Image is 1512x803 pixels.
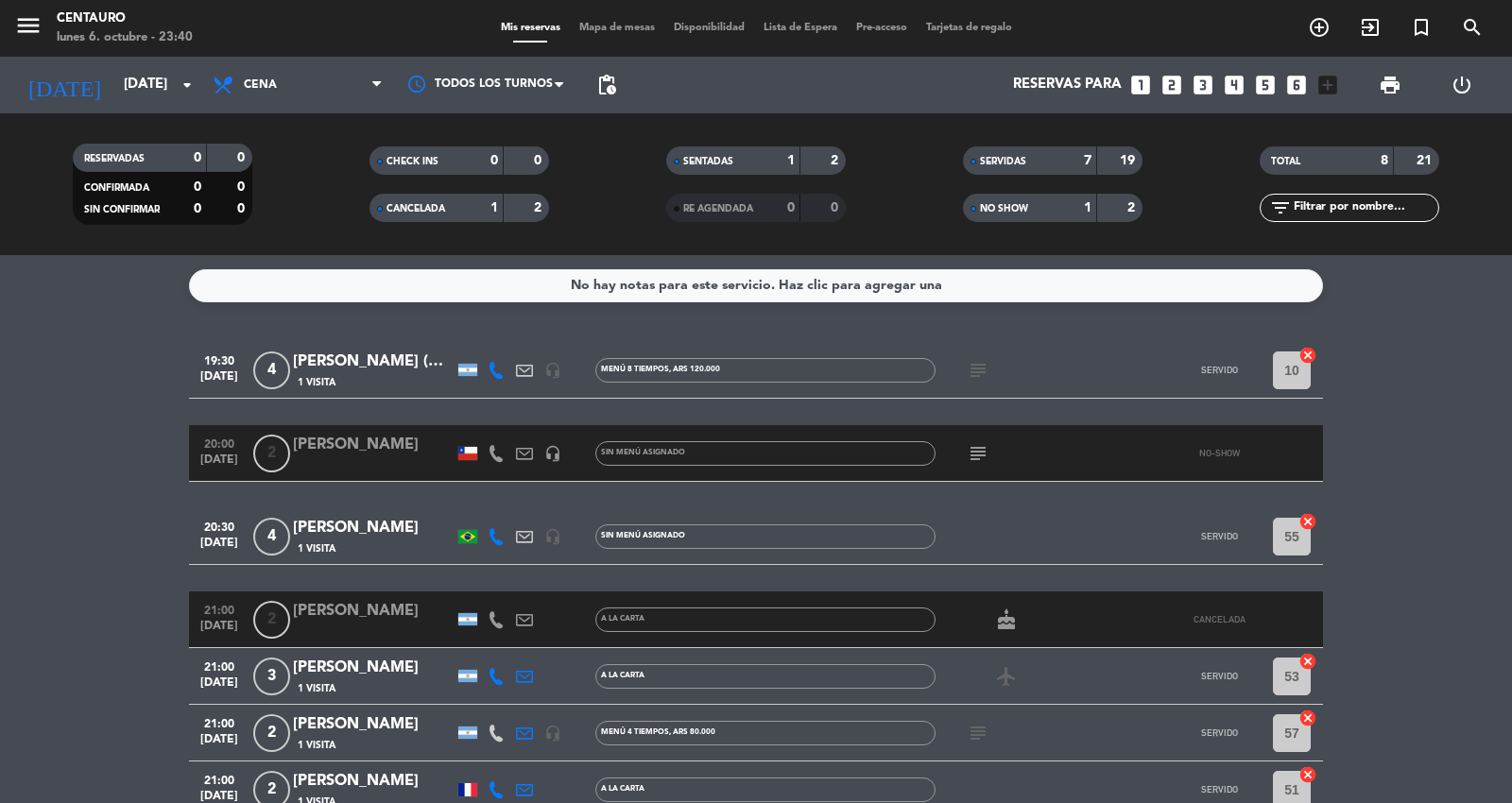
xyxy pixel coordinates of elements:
span: SIN CONFIRMAR [84,205,160,214]
span: CONFIRMADA [84,183,149,193]
i: headset_mic [544,528,561,545]
span: pending_actions [595,74,618,96]
i: subject [967,722,989,744]
strong: 19 [1120,154,1139,167]
strong: 0 [194,202,201,215]
i: looks_3 [1191,73,1215,97]
span: RESERVADAS [84,154,145,163]
i: cake [995,608,1018,631]
div: Centauro [57,9,193,28]
span: 2 [253,714,290,752]
span: SERVIDO [1201,727,1238,738]
div: lunes 6. octubre - 23:40 [57,28,193,47]
span: CHECK INS [387,157,438,166]
span: Pre-acceso [847,23,917,33]
span: A LA CARTA [601,615,644,623]
span: Sin menú asignado [601,449,685,456]
input: Filtrar por nombre... [1292,197,1438,218]
span: 1 Visita [298,738,335,753]
div: [PERSON_NAME] [293,516,454,540]
div: [PERSON_NAME] [293,769,454,794]
span: SERVIDAS [980,157,1026,166]
span: A LA CARTA [601,672,644,679]
i: add_circle_outline [1308,16,1331,39]
span: 20:00 [196,432,243,453]
span: 21:00 [196,598,243,620]
span: 4 [253,351,290,389]
span: CANCELADA [387,204,445,214]
div: [PERSON_NAME] [293,599,454,624]
i: looks_two [1160,73,1184,97]
button: CANCELADA [1172,601,1266,639]
i: cancel [1298,765,1317,784]
span: Sin menú asignado [601,532,685,539]
i: headset_mic [544,362,561,379]
span: Lista de Espera [754,23,847,33]
i: looks_one [1128,73,1153,97]
span: NO-SHOW [1199,448,1240,458]
i: cancel [1298,709,1317,727]
span: Reservas para [1013,77,1122,94]
i: looks_4 [1222,73,1246,97]
span: 21:00 [196,768,243,790]
button: SERVIDO [1172,518,1266,555]
span: Disponibilidad [664,23,754,33]
span: [DATE] [196,733,243,755]
span: CANCELADA [1194,614,1246,624]
span: MENÚ 8 TIEMPOS [601,366,720,373]
span: [DATE] [196,453,243,475]
i: power_settings_new [1451,74,1473,96]
button: SERVIDO [1172,658,1266,695]
span: 21:00 [196,655,243,676]
button: menu [14,11,43,46]
span: A LA CARTA [601,785,644,793]
strong: 0 [194,180,201,194]
strong: 2 [1127,201,1139,214]
span: Mis reservas [491,23,570,33]
div: [PERSON_NAME] [293,433,454,457]
strong: 8 [1381,154,1388,167]
span: SERVIDO [1201,365,1238,375]
span: 19:30 [196,349,243,370]
span: 1 Visita [298,541,335,556]
span: NO SHOW [980,204,1028,214]
span: [DATE] [196,370,243,392]
i: airplanemode_active [995,665,1018,688]
span: MENÚ 4 TIEMPOS [601,728,715,736]
span: , ARS 120.000 [669,366,720,373]
span: 1 Visita [298,681,335,696]
strong: 0 [237,202,249,215]
span: , ARS 80.000 [669,728,715,736]
div: LOG OUT [1426,57,1498,113]
i: headset_mic [544,725,561,742]
i: turned_in_not [1410,16,1433,39]
button: SERVIDO [1172,714,1266,752]
strong: 7 [1084,154,1091,167]
span: 1 Visita [298,375,335,390]
span: SENTADAS [683,157,733,166]
strong: 1 [1084,201,1091,214]
span: Mapa de mesas [570,23,664,33]
span: [DATE] [196,537,243,558]
span: SERVIDO [1201,671,1238,681]
span: SERVIDO [1201,784,1238,794]
span: 20:30 [196,515,243,537]
strong: 2 [534,201,545,214]
span: TOTAL [1271,157,1300,166]
span: 2 [253,435,290,472]
strong: 1 [490,201,498,214]
i: exit_to_app [1359,16,1382,39]
span: [DATE] [196,676,243,698]
strong: 0 [194,151,201,164]
strong: 2 [831,154,842,167]
i: subject [967,442,989,465]
i: menu [14,11,43,40]
span: 4 [253,518,290,555]
span: 21:00 [196,711,243,733]
div: [PERSON_NAME] (WOFA) [293,350,454,374]
strong: 21 [1417,154,1435,167]
i: looks_6 [1284,73,1309,97]
i: arrow_drop_down [176,74,198,96]
i: subject [967,359,989,382]
div: [PERSON_NAME] [293,712,454,737]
